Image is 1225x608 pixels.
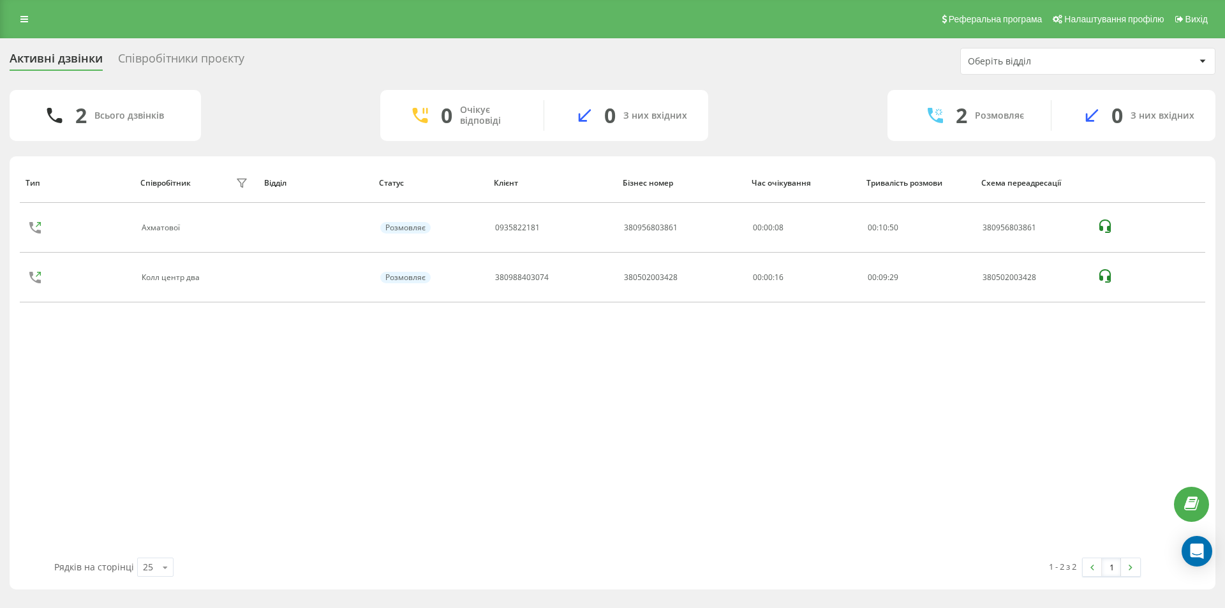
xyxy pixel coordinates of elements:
[752,179,854,188] div: Час очікування
[868,272,877,283] span: 00
[94,110,164,121] div: Всього дзвінків
[889,222,898,233] span: 50
[140,179,191,188] div: Співробітник
[968,56,1120,67] div: Оберіть відділ
[1182,536,1212,567] div: Open Intercom Messenger
[879,272,887,283] span: 09
[753,223,854,232] div: 00:00:08
[118,52,244,71] div: Співробітники проєкту
[1049,560,1076,573] div: 1 - 2 з 2
[1131,110,1194,121] div: З них вхідних
[956,103,967,128] div: 2
[460,105,524,126] div: Очікує відповіді
[1111,103,1123,128] div: 0
[949,14,1043,24] span: Реферальна програма
[623,110,687,121] div: З них вхідних
[889,272,898,283] span: 29
[380,272,431,283] div: Розмовляє
[54,561,134,573] span: Рядків на сторінці
[495,223,540,232] div: 0935822181
[868,223,898,232] div: : :
[264,179,367,188] div: Відділ
[380,222,431,234] div: Розмовляє
[75,103,87,128] div: 2
[879,222,887,233] span: 10
[143,561,153,574] div: 25
[868,222,877,233] span: 00
[1185,14,1208,24] span: Вихід
[1102,558,1121,576] a: 1
[983,273,1083,282] div: 380502003428
[441,103,452,128] div: 0
[623,179,739,188] div: Бізнес номер
[604,103,616,128] div: 0
[866,179,969,188] div: Тривалість розмови
[142,273,203,282] div: Колл центр два
[624,223,678,232] div: 380956803861
[379,179,482,188] div: Статус
[753,273,854,282] div: 00:00:16
[10,52,103,71] div: Активні дзвінки
[981,179,1084,188] div: Схема переадресації
[494,179,611,188] div: Клієнт
[624,273,678,282] div: 380502003428
[1064,14,1164,24] span: Налаштування профілю
[868,273,898,282] div: : :
[983,223,1083,232] div: 380956803861
[142,223,183,232] div: Ахматової
[975,110,1024,121] div: Розмовляє
[495,273,549,282] div: 380988403074
[26,179,128,188] div: Тип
